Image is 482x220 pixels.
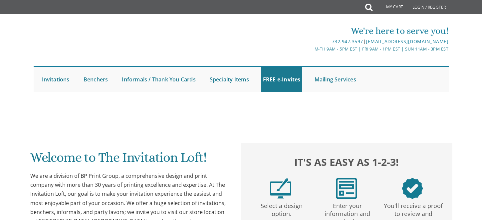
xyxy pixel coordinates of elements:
[172,38,448,46] div: |
[366,38,448,45] a: [EMAIL_ADDRESS][DOMAIN_NAME]
[402,178,423,199] img: step3.png
[30,150,228,170] h1: Welcome to The Invitation Loft!
[172,46,448,53] div: M-Th 9am - 5pm EST | Fri 9am - 1pm EST | Sun 11am - 3pm EST
[120,67,197,92] a: Informals / Thank You Cards
[313,67,358,92] a: Mailing Services
[250,199,313,218] p: Select a design option.
[336,178,357,199] img: step2.png
[261,67,302,92] a: FREE e-Invites
[82,67,110,92] a: Benchers
[40,67,71,92] a: Invitations
[372,1,408,14] a: My Cart
[332,38,363,45] a: 732.947.3597
[172,24,448,38] div: We're here to serve you!
[208,67,251,92] a: Specialty Items
[248,155,445,169] h2: It's as easy as 1-2-3!
[270,178,291,199] img: step1.png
